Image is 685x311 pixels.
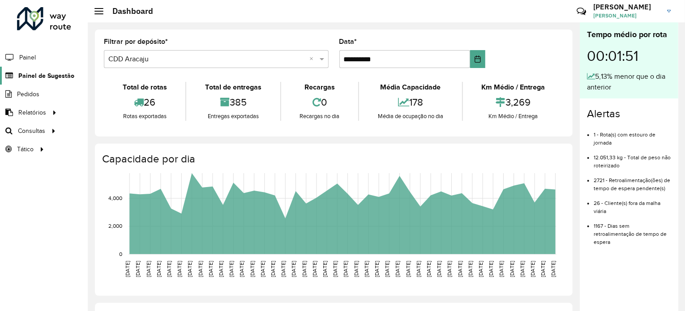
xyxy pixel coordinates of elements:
div: Total de entregas [188,82,278,93]
text: [DATE] [187,261,193,277]
text: [DATE] [364,261,369,277]
text: [DATE] [166,261,172,277]
text: 2,000 [108,223,122,229]
button: Choose Date [470,50,485,68]
text: [DATE] [540,261,546,277]
text: 4,000 [108,195,122,201]
span: Clear all [310,54,317,64]
text: [DATE] [280,261,286,277]
label: Data [339,36,357,47]
div: 3,269 [465,93,561,112]
text: [DATE] [156,261,162,277]
text: [DATE] [260,261,265,277]
li: 26 - Cliente(s) fora da malha viária [594,192,671,215]
text: [DATE] [353,261,359,277]
div: 178 [361,93,459,112]
span: Relatórios [18,108,46,117]
div: Km Médio / Entrega [465,82,561,93]
text: [DATE] [218,261,224,277]
text: [DATE] [322,261,328,277]
text: [DATE] [197,261,203,277]
text: [DATE] [332,261,338,277]
span: Pedidos [17,89,39,99]
text: [DATE] [301,261,307,277]
div: 0 [283,93,356,112]
text: [DATE] [395,261,401,277]
text: [DATE] [530,261,535,277]
text: [DATE] [208,261,214,277]
text: [DATE] [270,261,276,277]
text: [DATE] [124,261,130,277]
div: Rotas exportadas [106,112,183,121]
div: 26 [106,93,183,112]
text: [DATE] [405,261,411,277]
text: 0 [119,251,122,257]
text: [DATE] [343,261,349,277]
div: Recargas [283,82,356,93]
div: Km Médio / Entrega [465,112,561,121]
li: 1 - Rota(s) com estouro de jornada [594,124,671,147]
text: [DATE] [239,261,245,277]
text: [DATE] [551,261,557,277]
text: [DATE] [146,261,151,277]
text: [DATE] [478,261,484,277]
a: Contato Rápido [572,2,591,21]
text: [DATE] [519,261,525,277]
li: 12.051,33 kg - Total de peso não roteirizado [594,147,671,170]
div: 5,13% menor que o dia anterior [587,71,671,93]
div: Média de ocupação no dia [361,112,459,121]
div: Total de rotas [106,82,183,93]
span: Painel de Sugestão [18,71,74,81]
h4: Capacidade por dia [102,153,564,166]
span: Painel [19,53,36,62]
text: [DATE] [436,261,442,277]
div: Média Capacidade [361,82,459,93]
h3: [PERSON_NAME] [593,3,660,11]
text: [DATE] [384,261,390,277]
div: Recargas no dia [283,112,356,121]
text: [DATE] [374,261,380,277]
text: [DATE] [415,261,421,277]
div: 00:01:51 [587,41,671,71]
text: [DATE] [426,261,432,277]
h2: Dashboard [103,6,153,16]
li: 1167 - Dias sem retroalimentação de tempo de espera [594,215,671,246]
div: 385 [188,93,278,112]
text: [DATE] [509,261,515,277]
text: [DATE] [499,261,505,277]
text: [DATE] [447,261,453,277]
text: [DATE] [249,261,255,277]
text: [DATE] [291,261,297,277]
span: Consultas [18,126,45,136]
h4: Alertas [587,107,671,120]
span: Tático [17,145,34,154]
text: [DATE] [457,261,463,277]
text: [DATE] [312,261,317,277]
text: [DATE] [228,261,234,277]
text: [DATE] [135,261,141,277]
div: Entregas exportadas [188,112,278,121]
span: [PERSON_NAME] [593,12,660,20]
text: [DATE] [176,261,182,277]
text: [DATE] [488,261,494,277]
div: Tempo médio por rota [587,29,671,41]
label: Filtrar por depósito [104,36,168,47]
li: 2721 - Retroalimentação(ões) de tempo de espera pendente(s) [594,170,671,192]
text: [DATE] [467,261,473,277]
